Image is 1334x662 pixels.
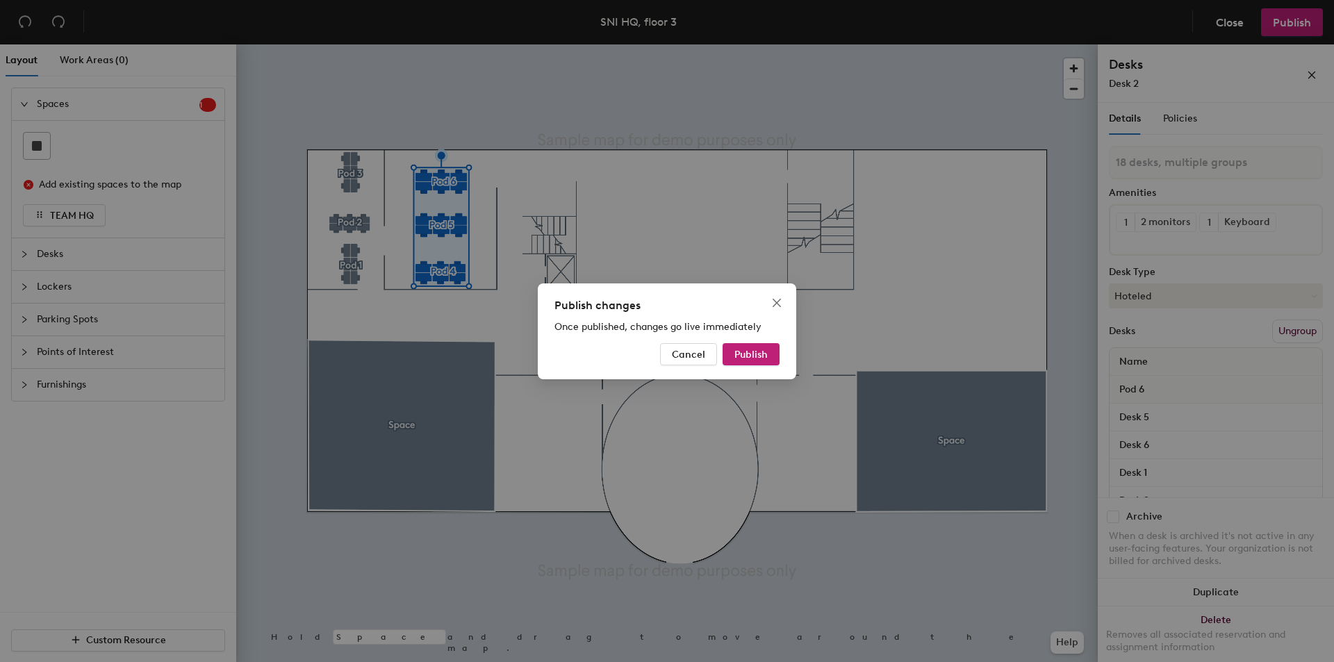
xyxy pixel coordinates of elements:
[771,297,782,308] span: close
[766,297,788,308] span: Close
[672,348,705,360] span: Cancel
[766,292,788,314] button: Close
[554,297,780,314] div: Publish changes
[734,348,768,360] span: Publish
[660,343,717,365] button: Cancel
[723,343,780,365] button: Publish
[554,321,761,333] span: Once published, changes go live immediately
